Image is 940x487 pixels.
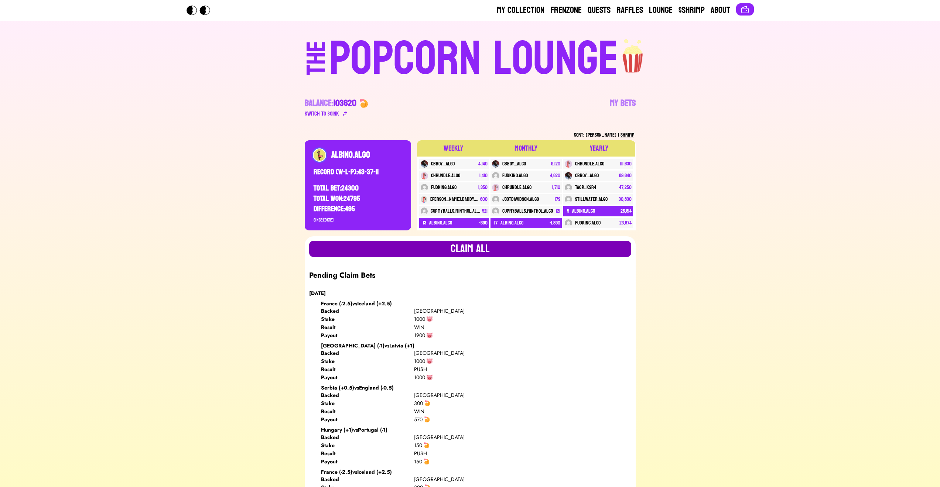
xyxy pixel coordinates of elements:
div: Payout [321,332,414,339]
div: Sort: | [305,130,636,140]
div: POPCORN LOUNGE [329,35,618,83]
div: 47,250 [619,184,632,191]
div: 89,640 [619,172,632,179]
div: 179 [555,196,560,203]
div: Pending Claim Bets [309,261,631,289]
div: France (-2.5) vs Iceland (+2.5) [321,300,631,307]
div: 4,620 [550,172,560,179]
a: About [711,4,730,16]
div: TAQP...KSR4 [575,184,596,191]
div: THE [303,41,329,90]
div: TOTAL WON: 24795 [314,193,402,204]
div: Payout [321,458,414,465]
div: fudking.algo [502,172,528,179]
div: 1000 [414,315,425,323]
div: 30,830 [619,196,632,203]
div: [PERSON_NAME].daddy.algo [430,196,479,203]
span: [PERSON_NAME] [586,130,616,140]
img: 🍤 [359,99,368,108]
div: Payout [321,416,414,423]
a: $Shrimp [678,4,705,16]
div: Backed [321,433,414,441]
a: My Bets [610,97,636,118]
div: PUSH [414,450,507,457]
img: Connect wallet [741,5,749,14]
div: Result [321,408,414,415]
div: 1,710 [552,184,560,191]
div: Stake [321,357,414,365]
div: cbboy...algo [575,172,599,179]
div: 150 [414,442,422,449]
div: Backed [321,391,414,399]
div: 4,140 [478,160,488,168]
img: 🐷 [427,332,433,338]
div: Result [321,450,414,457]
div: cbboy...algo [431,160,455,168]
div: chrundle.algo [502,184,531,191]
div: [GEOGRAPHIC_DATA] [414,433,507,441]
div: 1000 [414,374,425,381]
div: Since: [DATE] [314,217,402,223]
div: cbboy...algo [502,160,526,168]
div: [DATE] [309,289,631,297]
div: Hungary (+1) vs Portugal (-1) [321,426,631,433]
div: [GEOGRAPHIC_DATA] [414,391,507,399]
div: Stake [321,399,414,407]
div: TOTAL BET: 24300 [314,183,402,193]
a: My Collection [497,4,544,16]
div: 17 [494,219,498,227]
div: 521 [482,208,488,215]
div: 1900 [414,332,425,339]
div: 570 [414,416,423,423]
div: Switch to $ OINK [305,109,339,118]
div: fudking.algo [575,219,601,227]
div: Result [321,366,414,373]
div: cupmyballs.minthol.algo [431,208,481,215]
div: DIFFERENCE: 495 [314,204,402,214]
div: albino.algo [572,208,595,215]
div: 26,814 [621,208,632,215]
div: Payout [321,374,414,381]
div: RECORD (W-L-P): 43 - 37 - 11 [314,161,402,183]
div: 1000 [414,357,425,365]
div: 5 [567,208,569,215]
a: Quests [588,4,611,16]
div: chrundle.algo [575,160,604,168]
div: albino.algo [500,219,523,227]
button: Claim all [309,241,631,257]
div: 300 [414,399,423,407]
div: -1,890 [550,219,560,227]
div: 121 [556,208,560,215]
div: Backed [321,307,414,315]
div: 111,630 [620,160,632,168]
div: MONTHLY [515,143,537,154]
div: 13 [423,219,426,227]
img: 🐷 [427,374,433,380]
div: stillwater.algo [575,196,608,203]
div: Stake [321,315,414,323]
div: 1,410 [479,172,488,179]
img: 🐷 [427,358,433,364]
a: Frenzone [550,4,582,16]
div: 1,350 [478,184,488,191]
div: 600 [480,196,488,203]
span: SHRIMP [621,130,634,140]
div: [GEOGRAPHIC_DATA] [414,307,507,315]
div: ALBINO.ALGO [331,149,402,161]
div: Backed [321,349,414,357]
div: -390 [479,219,488,227]
div: Balance: [305,97,356,109]
div: WEEKLY [444,143,463,154]
div: [GEOGRAPHIC_DATA] [414,476,507,483]
div: 23,874 [619,219,632,227]
div: cupmyballs.minthol.algo [502,208,553,215]
img: 🐷 [427,316,433,322]
div: Serbia (+0.5) vs England (-0.5) [321,384,631,391]
img: popcorn [618,32,649,74]
img: 🍤 [424,459,430,464]
div: 9,120 [551,160,560,168]
div: [GEOGRAPHIC_DATA] (-1) vs Latvia (+1) [321,342,631,349]
div: PUSH [414,366,507,373]
div: fudking.algo [431,184,457,191]
div: YEARLY [590,143,608,154]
